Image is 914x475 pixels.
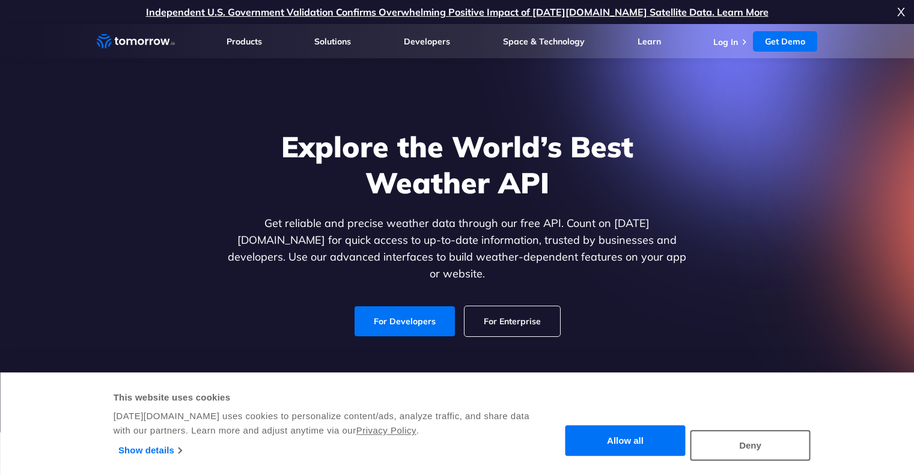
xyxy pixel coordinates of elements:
div: [DATE][DOMAIN_NAME] uses cookies to personalize content/ads, analyze traffic, and share data with... [114,409,531,438]
a: Home link [97,32,175,50]
a: Learn [638,36,661,47]
button: Deny [690,430,811,461]
a: Get Demo [753,31,817,52]
a: Show details [118,441,181,459]
a: Solutions [314,36,351,47]
p: Get reliable and precise weather data through our free API. Count on [DATE][DOMAIN_NAME] for quic... [225,215,689,282]
button: Allow all [565,426,686,456]
a: For Developers [355,306,455,336]
div: This website uses cookies [114,390,531,405]
h1: Explore the World’s Best Weather API [225,129,689,201]
a: Independent U.S. Government Validation Confirms Overwhelming Positive Impact of [DATE][DOMAIN_NAM... [146,6,769,18]
a: Log In [713,37,738,47]
a: For Enterprise [465,306,560,336]
a: Space & Technology [503,36,585,47]
a: Developers [404,36,450,47]
a: Privacy Policy [356,425,416,435]
a: Products [227,36,262,47]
